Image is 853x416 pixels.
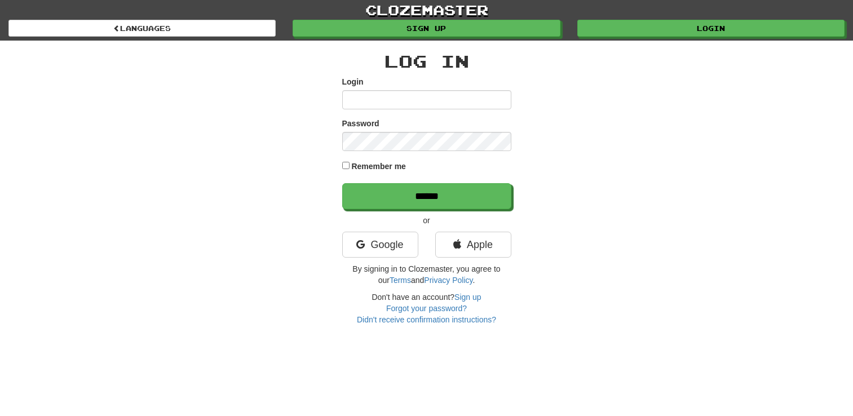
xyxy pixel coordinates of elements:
p: or [342,215,511,226]
label: Password [342,118,379,129]
a: Apple [435,232,511,258]
a: Sign up [293,20,560,37]
a: Didn't receive confirmation instructions? [357,315,496,324]
a: Privacy Policy [424,276,472,285]
a: Forgot your password? [386,304,467,313]
a: Terms [390,276,411,285]
div: Don't have an account? [342,291,511,325]
label: Login [342,76,364,87]
a: Login [577,20,845,37]
a: Google [342,232,418,258]
p: By signing in to Clozemaster, you agree to our and . [342,263,511,286]
h2: Log In [342,52,511,70]
a: Languages [8,20,276,37]
a: Sign up [454,293,481,302]
label: Remember me [351,161,406,172]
